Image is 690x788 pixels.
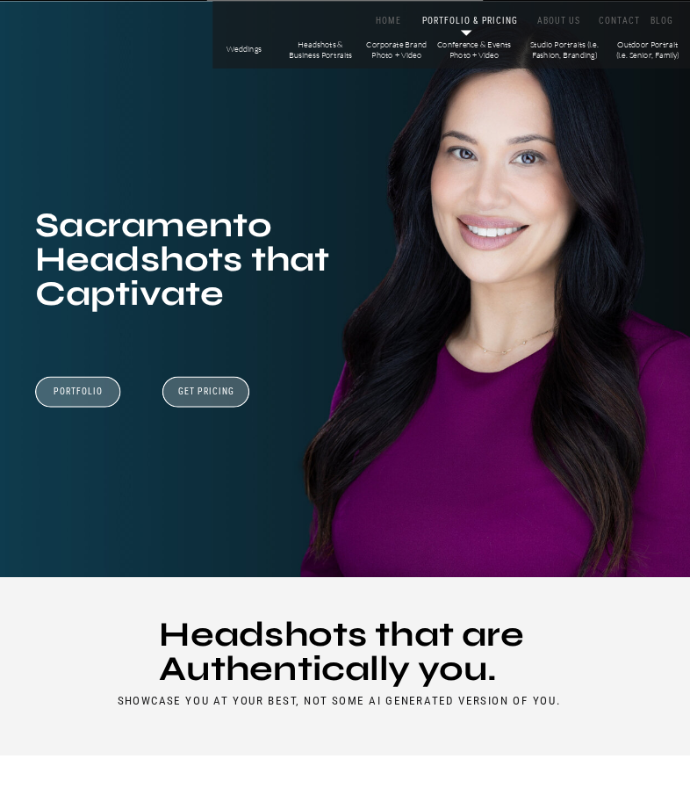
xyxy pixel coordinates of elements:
[118,693,573,706] p: Showcase you at your best, not some AI generated version of you.
[420,16,521,26] a: PORTFOLIO & PRICING
[648,16,677,26] a: BLOG
[526,40,603,60] a: Studio Portraits (i.e. Fashion, Branding)
[534,16,583,26] a: ABOUT US
[436,40,512,60] a: Conference & Events Photo + Video
[364,16,413,26] a: HOME
[288,40,353,60] a: Headshots & Business Portraits
[224,44,265,56] a: Weddings
[174,386,238,400] a: Get Pricing
[35,207,357,322] h1: Sacramento Headshots that Captivate
[159,617,531,689] h2: Headshots that are Authentically you.
[39,386,118,408] a: Portfolio
[615,40,680,60] a: Outdoor Portrait (i.e. Senior, Family)
[596,16,643,26] a: CONTACT
[364,40,429,60] a: Corporate Brand Photo + Video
